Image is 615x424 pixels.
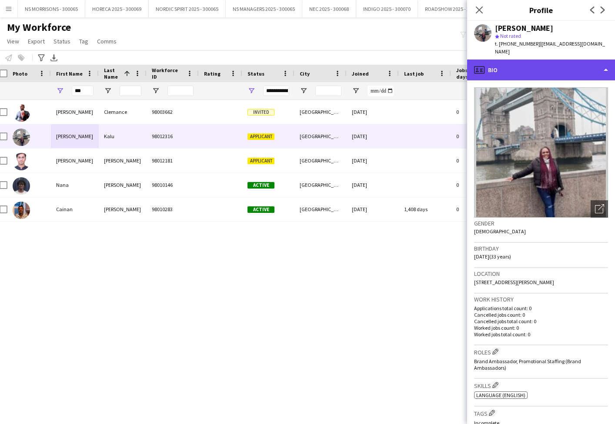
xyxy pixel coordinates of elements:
span: [STREET_ADDRESS][PERSON_NAME] [474,279,554,285]
app-action-btn: Export XLSX [49,53,59,63]
button: Open Filter Menu [247,87,255,95]
img: Nana Opoku-Agyeman [13,177,30,195]
input: City Filter Input [315,86,341,96]
a: View [3,36,23,47]
button: Open Filter Menu [300,87,307,95]
span: Status [53,37,70,45]
div: [PERSON_NAME] [51,124,99,148]
span: Applicant [247,158,274,164]
span: Tag [79,37,88,45]
span: t. [PHONE_NUMBER] [495,40,540,47]
div: Cainan [51,197,99,221]
p: Worked jobs total count: 0 [474,331,608,338]
div: [PERSON_NAME] [99,197,147,221]
span: Photo [13,70,27,77]
div: 98010283 [147,197,199,221]
button: NS MANAGERS 2025 - 300065 [226,0,302,17]
span: Last Name [104,67,120,80]
h3: Work history [474,295,608,303]
span: Workforce ID [152,67,183,80]
div: [GEOGRAPHIC_DATA] [294,197,347,221]
span: [DEMOGRAPHIC_DATA] [474,228,526,235]
h3: Skills [474,381,608,390]
span: Invited [247,109,274,116]
img: Cainan Thompson [13,202,30,219]
button: NORDIC SPIRIT 2025 - 300065 [149,0,226,17]
button: Open Filter Menu [352,87,360,95]
div: 1,408 days [399,197,451,221]
div: 98003662 [147,100,199,124]
p: Worked jobs count: 0 [474,325,608,331]
app-action-btn: Advanced filters [36,53,47,63]
button: ROADSHOW 2025 - 300067 [418,0,490,17]
h3: Location [474,270,608,278]
a: Export [24,36,48,47]
div: [DATE] [347,149,399,172]
span: My Workforce [7,21,71,34]
a: Tag [76,36,92,47]
span: Jobs (last 90 days) [456,67,492,80]
div: [DATE] [347,100,399,124]
span: Joined [352,70,369,77]
div: Bio [467,60,615,80]
span: View [7,37,19,45]
button: Open Filter Menu [56,87,64,95]
div: [GEOGRAPHIC_DATA] [294,173,347,197]
div: [DATE] [347,197,399,221]
span: Language (English) [476,392,525,398]
span: Not rated [500,33,521,39]
a: Status [50,36,74,47]
button: INDIGO 2025 - 300070 [356,0,418,17]
div: [DATE] [347,124,399,148]
p: Cancelled jobs count: 0 [474,311,608,318]
span: Status [247,70,264,77]
span: Rating [204,70,221,77]
div: 98012316 [147,124,199,148]
div: Nana [51,173,99,197]
div: 0 [451,100,508,124]
button: NEC 2025 - 300068 [302,0,356,17]
div: 0 [451,173,508,197]
div: [GEOGRAPHIC_DATA] [294,124,347,148]
input: Joined Filter Input [368,86,394,96]
span: Last job [404,70,424,77]
h3: Birthday [474,245,608,252]
span: Comms [97,37,117,45]
span: Applicant [247,133,274,140]
div: Open photos pop-in [591,200,608,218]
button: Open Filter Menu [104,87,112,95]
div: [PERSON_NAME] [51,100,99,124]
div: [PERSON_NAME] [99,173,147,197]
span: Brand Ambassador, Promotional Staffing (Brand Ambassadors) [474,358,581,371]
div: [GEOGRAPHIC_DATA] [294,100,347,124]
div: [GEOGRAPHIC_DATA] [294,149,347,172]
div: 0 [451,197,508,221]
div: [PERSON_NAME] [51,149,99,172]
img: Crew avatar or photo [474,87,608,218]
div: 0 [451,149,508,172]
img: Brennan Clemance [13,104,30,122]
div: [PERSON_NAME] [495,24,553,32]
h3: Roles [474,347,608,356]
button: NS MORRISONS - 300065 [18,0,85,17]
span: City [300,70,310,77]
div: 98010146 [147,173,199,197]
div: Clemance [99,100,147,124]
div: 98012181 [147,149,199,172]
p: Applications total count: 0 [474,305,608,311]
button: HORECA 2025 - 300069 [85,0,149,17]
div: 0 [451,124,508,148]
a: Comms [94,36,120,47]
h3: Profile [467,4,615,16]
span: First Name [56,70,83,77]
div: [PERSON_NAME] [99,149,147,172]
span: Export [28,37,45,45]
h3: Gender [474,219,608,227]
span: [DATE] (33 years) [474,253,511,260]
input: Workforce ID Filter Input [167,86,194,96]
input: First Name Filter Input [72,86,94,96]
img: Nancy Kalu [13,129,30,146]
span: | [EMAIL_ADDRESS][DOMAIN_NAME] [495,40,605,55]
img: Umer Adnan Memon [13,153,30,170]
div: Kalu [99,124,147,148]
